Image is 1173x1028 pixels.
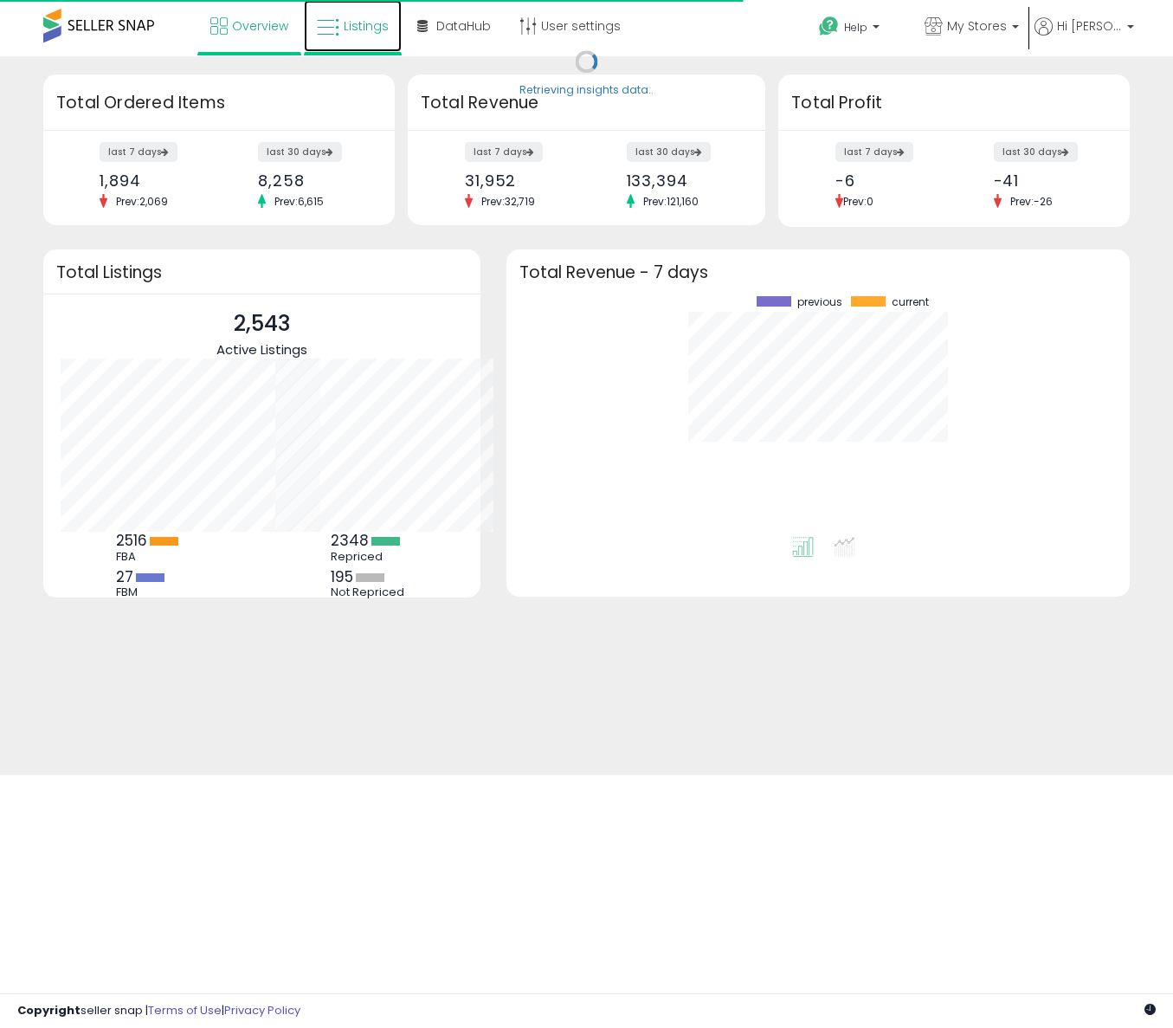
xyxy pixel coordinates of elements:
div: 8,258 [258,171,364,190]
span: Prev: 32,719 [473,194,544,209]
span: My Stores [947,17,1007,35]
b: 195 [331,566,353,587]
span: current [892,296,929,308]
h3: Total Listings [56,266,467,279]
label: last 30 days [994,142,1078,162]
span: Help [844,20,867,35]
a: Help [805,3,909,56]
span: previous [797,296,842,308]
span: Prev: -26 [1002,194,1061,209]
label: last 7 days [465,142,543,162]
span: Overview [232,17,288,35]
b: 2348 [331,530,369,551]
p: 2,543 [216,307,307,340]
label: last 30 days [258,142,342,162]
div: Retrieving insights data.. [519,83,654,99]
h3: Total Ordered Items [56,91,382,115]
h3: Total Profit [791,91,1117,115]
label: last 7 days [100,142,177,162]
h3: Total Revenue - 7 days [519,266,1117,279]
div: Repriced [331,550,409,564]
div: 1,894 [100,171,205,190]
span: DataHub [436,17,491,35]
h3: Total Revenue [421,91,752,115]
span: Prev: 0 [843,194,873,209]
i: Get Help [818,16,840,37]
b: 27 [116,566,133,587]
div: -6 [835,171,941,190]
label: last 7 days [835,142,913,162]
div: 133,394 [627,171,736,190]
b: 2516 [116,530,147,551]
a: Hi [PERSON_NAME] [1034,17,1134,56]
span: Hi [PERSON_NAME] [1057,17,1122,35]
div: -41 [994,171,1099,190]
div: FBA [116,550,194,564]
span: Active Listings [216,340,307,359]
div: 31,952 [465,171,574,190]
span: Prev: 2,069 [107,194,177,209]
span: Prev: 6,615 [266,194,332,209]
span: Prev: 121,160 [635,194,707,209]
label: last 30 days [627,142,711,162]
span: Listings [344,17,389,35]
div: FBM [116,585,194,599]
div: Not Repriced [331,585,409,599]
